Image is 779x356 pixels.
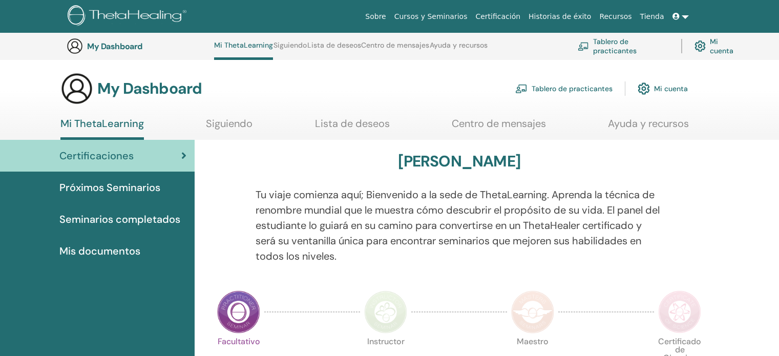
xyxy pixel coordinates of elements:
span: Certificaciones [59,148,134,163]
a: Recursos [595,7,636,26]
a: Ayuda y recursos [430,41,488,57]
img: Practitioner [217,290,260,333]
a: Tienda [636,7,668,26]
img: generic-user-icon.jpg [60,72,93,105]
img: generic-user-icon.jpg [67,38,83,54]
img: chalkboard-teacher.svg [515,84,528,93]
p: Tu viaje comienza aquí; Bienvenido a la sede de ThetaLearning. Aprenda la técnica de renombre mun... [256,187,663,264]
img: Instructor [364,290,407,333]
span: Próximos Seminarios [59,180,160,195]
img: cog.svg [694,38,706,54]
a: Sobre [361,7,390,26]
img: Certificate of Science [658,290,701,333]
a: Cursos y Seminarios [390,7,472,26]
h3: My Dashboard [87,41,190,51]
a: Siguiendo [273,41,307,57]
a: Mi ThetaLearning [60,117,144,140]
a: Tablero de practicantes [578,35,669,57]
a: Ayuda y recursos [608,117,689,137]
img: Master [511,290,554,333]
a: Siguiendo [206,117,252,137]
a: Mi cuenta [694,35,742,57]
span: Seminarios completados [59,212,180,227]
a: Lista de deseos [315,117,390,137]
img: chalkboard-teacher.svg [578,42,589,51]
a: Certificación [471,7,524,26]
h3: [PERSON_NAME] [398,152,520,171]
h3: My Dashboard [97,79,202,98]
a: Lista de deseos [307,41,361,57]
img: cog.svg [638,80,650,97]
img: logo.png [68,5,190,28]
a: Tablero de practicantes [515,77,613,100]
a: Historias de éxito [524,7,595,26]
a: Centro de mensajes [361,41,429,57]
a: Mi cuenta [638,77,688,100]
a: Centro de mensajes [452,117,546,137]
a: Mi ThetaLearning [214,41,273,60]
span: Mis documentos [59,243,140,259]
